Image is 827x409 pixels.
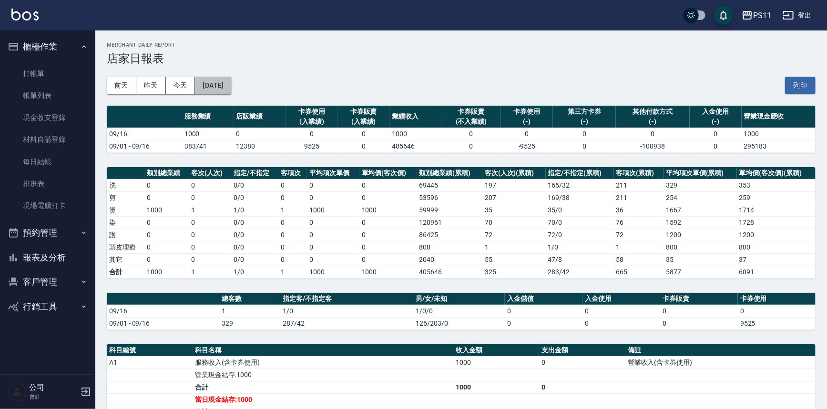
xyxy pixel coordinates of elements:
td: 1 [189,266,231,278]
button: 登出 [779,7,816,24]
td: 0 [441,140,501,152]
table: a dense table [107,293,816,330]
td: 0 [505,317,582,329]
td: 0 [359,191,417,204]
td: 0 [278,216,307,229]
th: 科目編號 [107,344,193,357]
td: 0 [144,241,189,253]
td: 0 [307,179,359,191]
td: 0 [359,216,417,229]
td: 76 [614,216,664,229]
td: 當日現金結存:1000 [193,393,453,406]
button: 客戶管理 [4,269,92,294]
td: 1/0/0 [413,305,505,317]
td: 53596 [417,191,482,204]
td: 0 / 0 [231,191,278,204]
th: 入金儲值 [505,293,582,305]
img: Person [8,382,27,401]
button: 櫃檯作業 [4,34,92,59]
td: 0 [307,191,359,204]
td: 燙 [107,204,144,216]
div: (-) [618,117,687,127]
td: 0 [553,128,616,140]
td: 197 [482,179,546,191]
td: 0 [660,305,738,317]
td: 259 [737,191,816,204]
td: 合計 [107,266,144,278]
td: 1000 [389,128,441,140]
th: 平均項次單價(累積) [664,167,737,180]
td: 1000 [359,266,417,278]
td: 0 / 0 [231,179,278,191]
td: 合計 [193,381,453,393]
h2: Merchant Daily Report [107,42,816,48]
button: 前天 [107,77,136,94]
td: 126/203/0 [413,317,505,329]
th: 類別總業績 [144,167,189,180]
td: 0 [441,128,501,140]
td: 72 [482,229,546,241]
td: 0 [359,253,417,266]
td: 207 [482,191,546,204]
td: 0 [660,317,738,329]
td: 0 [582,317,660,329]
td: 1667 [664,204,737,216]
th: 客次(人次) [189,167,231,180]
td: 72 / 0 [546,229,614,241]
td: 86425 [417,229,482,241]
div: 第三方卡券 [555,107,613,117]
td: -100938 [616,140,690,152]
td: 1 [614,241,664,253]
td: 283/42 [546,266,614,278]
td: 405646 [389,140,441,152]
button: 報表及分析 [4,245,92,270]
td: 70 [482,216,546,229]
th: 指定客/不指定客 [280,293,413,305]
td: 325 [482,266,546,278]
th: 男/女/未知 [413,293,505,305]
th: 營業現金應收 [742,106,816,128]
td: 405646 [417,266,482,278]
button: 今天 [166,77,195,94]
td: 0 [278,229,307,241]
a: 每日結帳 [4,151,92,173]
td: 0 / 0 [231,216,278,229]
th: 支出金額 [539,344,625,357]
td: 1000 [742,128,816,140]
td: 1000 [307,204,359,216]
td: 329 [219,317,280,329]
td: 12380 [234,140,286,152]
td: 0 [189,216,231,229]
td: 9525 [286,140,337,152]
th: 收入金額 [453,344,540,357]
td: 165 / 32 [546,179,614,191]
td: 211 [614,179,664,191]
td: 0 / 0 [231,253,278,266]
td: 6091 [737,266,816,278]
td: 0 [278,191,307,204]
div: (-) [555,117,613,127]
table: a dense table [107,167,816,279]
td: 0 [144,179,189,191]
div: 卡券販賣 [340,107,387,117]
td: 1 [189,204,231,216]
td: 頭皮理療 [107,241,144,253]
th: 服務業績 [182,106,234,128]
td: 1 / 0 [546,241,614,253]
th: 卡券使用 [738,293,816,305]
td: 0 [307,253,359,266]
td: 1200 [737,229,816,241]
td: 1 [278,266,307,278]
td: 1200 [664,229,737,241]
th: 指定/不指定 [231,167,278,180]
th: 單均價(客次價)(累積) [737,167,816,180]
td: 0 [189,241,231,253]
td: 09/16 [107,128,182,140]
td: 69445 [417,179,482,191]
a: 打帳單 [4,63,92,85]
td: 37 [737,253,816,266]
td: 0 [189,253,231,266]
td: -9525 [501,140,553,152]
button: 列印 [785,77,816,94]
td: 0 [738,305,816,317]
